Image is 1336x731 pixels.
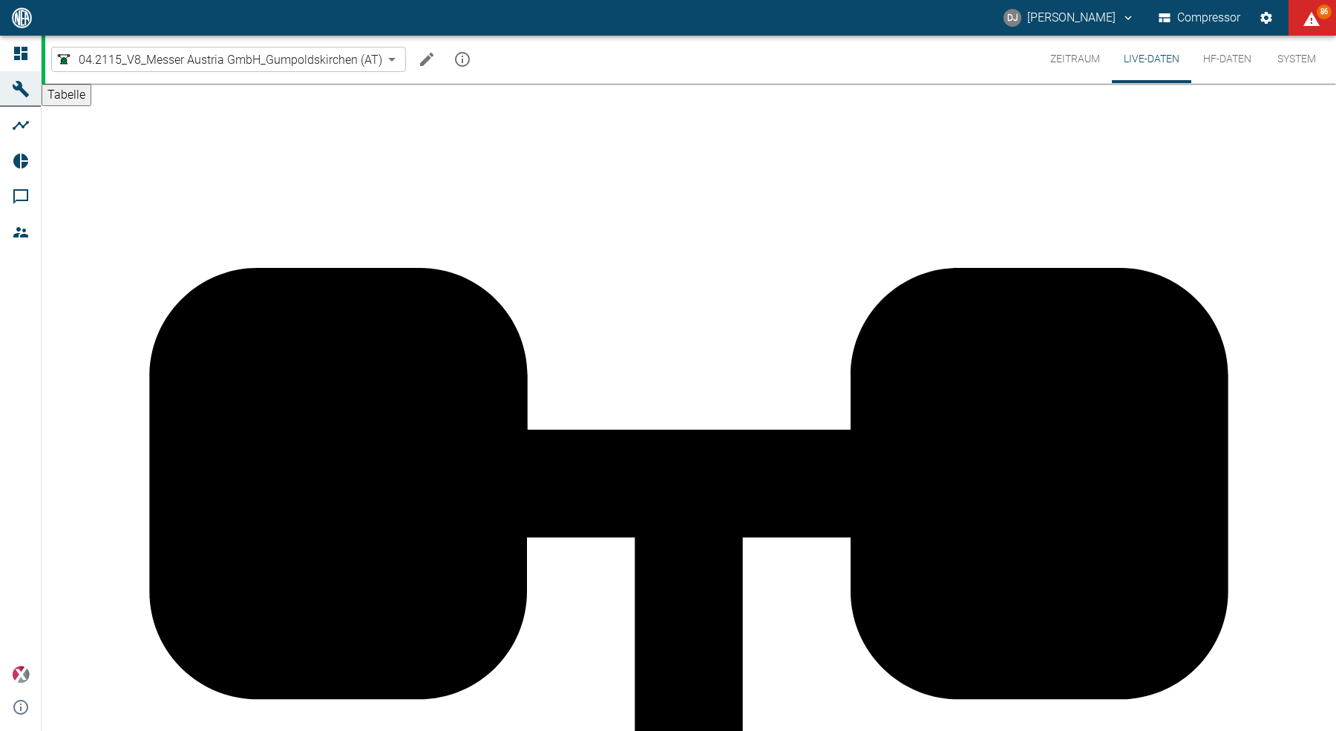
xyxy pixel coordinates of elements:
[55,50,382,68] a: 04.2115_V8_Messer Austria GmbH_Gumpoldskirchen (AT)
[12,666,30,684] img: Xplore Logo
[1156,4,1244,31] button: Compressor
[1191,36,1263,83] button: HF-Daten
[42,84,91,106] button: Tabelle
[1112,36,1191,83] button: Live-Daten
[10,7,33,27] img: logo
[1263,36,1330,83] button: System
[448,45,477,74] button: mission info
[412,45,442,74] button: Machine bearbeiten
[1001,4,1137,31] button: david.jasper@nea-x.de
[1038,36,1112,83] button: Zeitraum
[1003,9,1021,27] div: DJ
[79,51,382,68] span: 04.2115_V8_Messer Austria GmbH_Gumpoldskirchen (AT)
[1253,4,1280,31] button: Einstellungen
[1317,4,1332,19] span: 86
